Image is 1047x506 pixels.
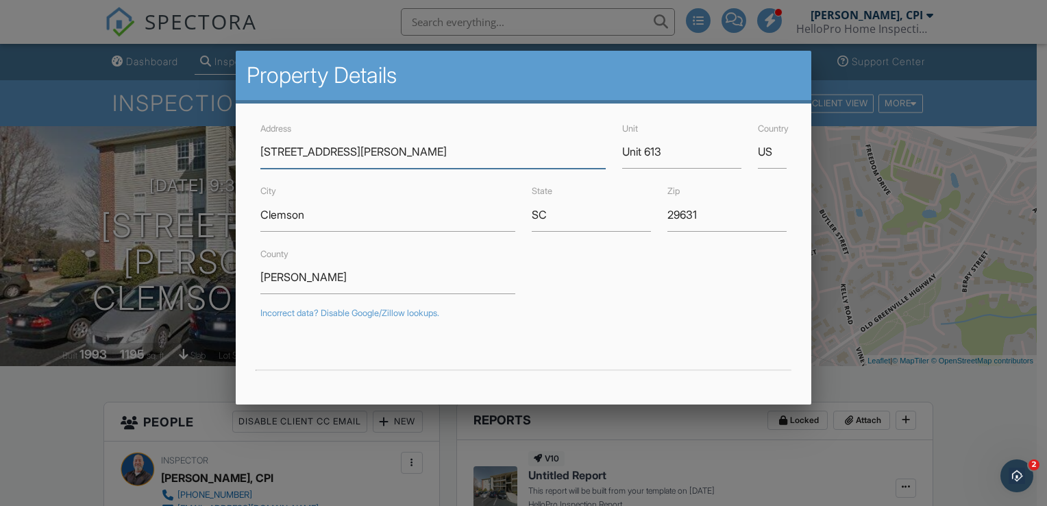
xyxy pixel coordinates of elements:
span: 2 [1028,459,1039,470]
label: Unit [622,123,638,134]
iframe: Intercom live chat [1000,459,1033,492]
div: Incorrect data? Disable Google/Zillow lookups. [260,308,787,319]
label: Country [758,123,789,134]
label: Zip [667,186,680,196]
label: City [260,186,276,196]
label: Address [260,123,291,134]
label: County [260,249,288,259]
label: State [532,186,552,196]
h2: Property Details [247,62,800,89]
